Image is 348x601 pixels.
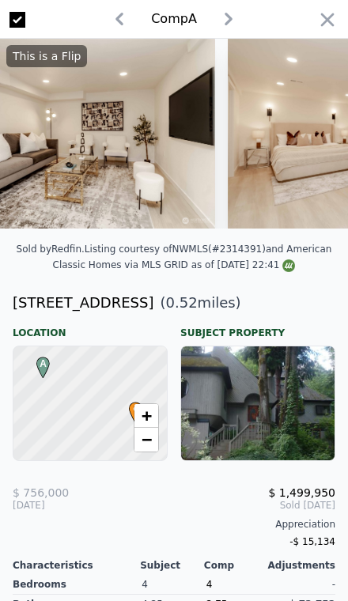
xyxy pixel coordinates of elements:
[32,357,42,366] div: A
[13,559,140,572] div: Characteristics
[6,45,87,67] div: This is a Flip
[151,9,197,28] div: Comp A
[270,575,335,595] div: -
[17,244,85,255] div: Sold by Redfin .
[125,402,134,411] div: •
[134,428,158,452] a: Zoom out
[13,499,120,512] div: [DATE]
[180,314,335,339] div: Subject Property
[13,314,168,339] div: Location
[13,518,335,531] div: Appreciation
[268,486,335,499] span: $ 1,499,950
[282,259,295,272] img: NWMLS Logo
[32,357,54,371] span: A
[268,559,335,572] div: Adjustments
[13,292,153,314] div: [STREET_ADDRESS]
[206,579,213,590] span: 4
[13,575,142,595] div: Bedrooms
[13,486,69,499] span: $ 756,000
[142,429,152,449] span: −
[125,397,146,421] span: •
[134,404,158,428] a: Zoom in
[289,536,335,547] span: -$ 15,134
[166,294,198,311] span: 0.52
[120,499,335,512] span: Sold [DATE]
[140,559,204,572] div: Subject
[142,575,206,595] div: 4
[204,559,268,572] div: Comp
[153,292,240,314] span: ( miles)
[53,244,332,270] div: Listing courtesy of NWMLS (#2314391) and American Classic Homes via MLS GRID as of [DATE] 22:41
[142,406,152,425] span: +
